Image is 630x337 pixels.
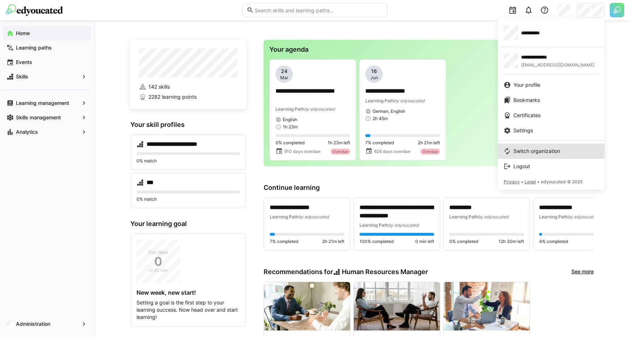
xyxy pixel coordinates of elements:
span: • [521,179,523,184]
span: Bookmarks [513,97,540,104]
span: Your profile [513,81,540,89]
span: Switch organization [513,148,560,155]
span: • [537,179,539,184]
span: Logout [513,163,530,170]
span: Privacy [504,179,520,184]
span: [EMAIL_ADDRESS][DOMAIN_NAME] [521,62,595,68]
span: edyoucated © 2025 [541,179,583,184]
span: Certificates [513,112,541,119]
span: Legal [525,179,536,184]
span: Settings [513,127,533,134]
